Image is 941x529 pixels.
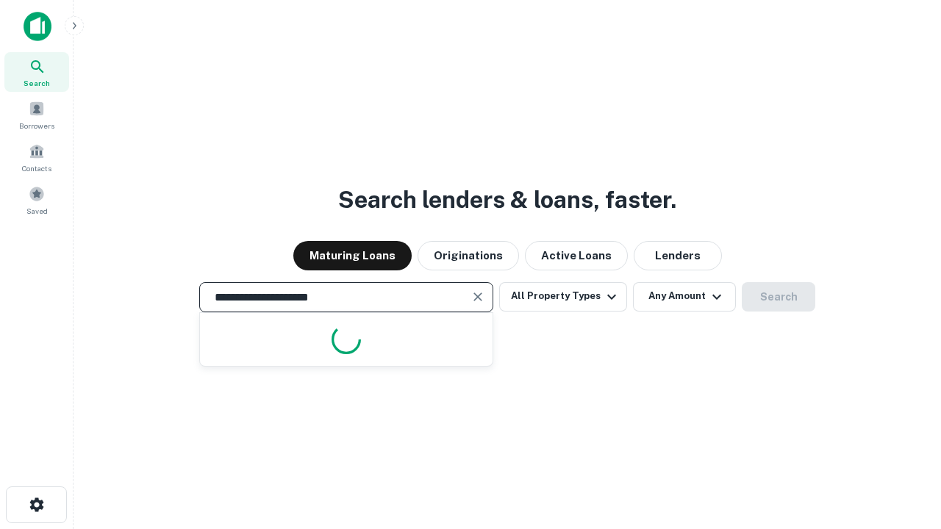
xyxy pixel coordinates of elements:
[634,241,722,270] button: Lenders
[418,241,519,270] button: Originations
[4,52,69,92] a: Search
[19,120,54,132] span: Borrowers
[4,137,69,177] a: Contacts
[867,411,941,482] iframe: Chat Widget
[293,241,412,270] button: Maturing Loans
[338,182,676,217] h3: Search lenders & loans, faster.
[468,287,488,307] button: Clear
[24,12,51,41] img: capitalize-icon.png
[499,282,627,312] button: All Property Types
[4,180,69,220] a: Saved
[633,282,736,312] button: Any Amount
[22,162,51,174] span: Contacts
[4,95,69,134] a: Borrowers
[525,241,628,270] button: Active Loans
[24,77,50,89] span: Search
[26,205,48,217] span: Saved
